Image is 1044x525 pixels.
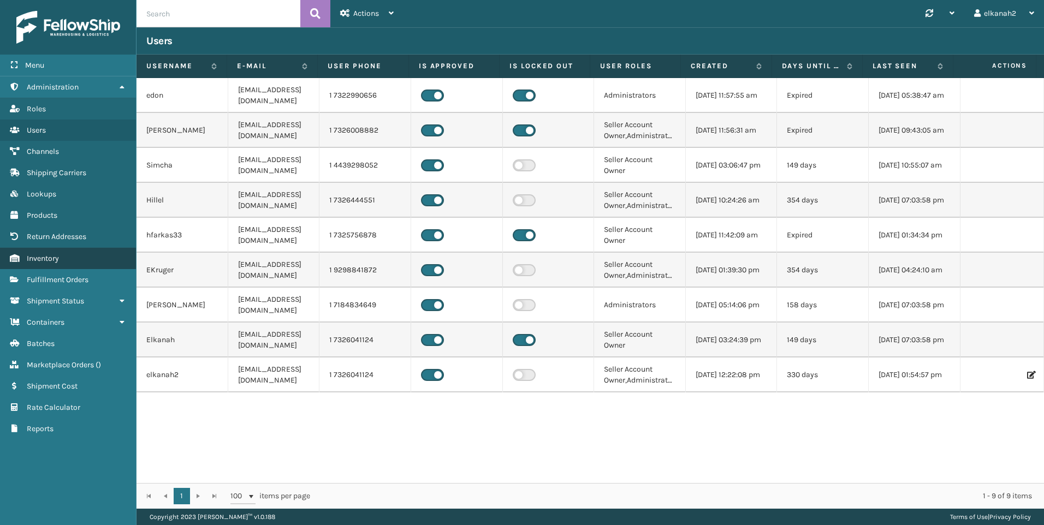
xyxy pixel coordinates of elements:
[777,288,869,323] td: 158 days
[600,61,671,71] label: User Roles
[237,61,296,71] label: E-mail
[869,78,960,113] td: [DATE] 05:38:47 am
[869,113,960,148] td: [DATE] 09:43:05 am
[353,9,379,18] span: Actions
[228,183,320,218] td: [EMAIL_ADDRESS][DOMAIN_NAME]
[319,148,411,183] td: 1 4439298052
[325,491,1032,502] div: 1 - 9 of 9 items
[777,113,869,148] td: Expired
[137,218,228,253] td: hfarkas33
[594,148,686,183] td: Seller Account Owner
[16,11,120,44] img: logo
[96,360,101,369] span: ( )
[594,218,686,253] td: Seller Account Owner
[137,78,228,113] td: edon
[27,254,59,263] span: Inventory
[686,357,778,392] td: [DATE] 12:22:08 pm
[228,148,320,183] td: [EMAIL_ADDRESS][DOMAIN_NAME]
[319,113,411,148] td: 1 7326008882
[27,339,55,348] span: Batches
[319,253,411,288] td: 1 9298841872
[686,78,778,113] td: [DATE] 11:57:55 am
[319,323,411,357] td: 1 7326041124
[146,61,206,71] label: Username
[869,357,960,392] td: [DATE] 01:54:57 pm
[777,218,869,253] td: Expired
[319,218,411,253] td: 1 7325756878
[869,218,960,253] td: [DATE] 01:34:34 pm
[594,253,686,288] td: Seller Account Owner,Administrators
[509,61,580,71] label: Is Locked Out
[869,253,960,288] td: [DATE] 04:24:10 am
[228,218,320,253] td: [EMAIL_ADDRESS][DOMAIN_NAME]
[686,218,778,253] td: [DATE] 11:42:09 am
[950,509,1031,525] div: |
[1027,371,1034,379] i: Edit
[691,61,750,71] label: Created
[27,82,79,92] span: Administration
[594,113,686,148] td: Seller Account Owner,Administrators
[957,57,1034,75] span: Actions
[777,323,869,357] td: 149 days
[27,211,57,220] span: Products
[27,381,78,391] span: Shipment Cost
[686,113,778,148] td: [DATE] 11:56:31 am
[137,113,228,148] td: [PERSON_NAME]
[137,357,228,392] td: elkanah2
[686,323,778,357] td: [DATE] 03:24:39 pm
[319,357,411,392] td: 1 7326041124
[873,61,932,71] label: Last Seen
[686,253,778,288] td: [DATE] 01:39:30 pm
[230,488,310,504] span: items per page
[777,253,869,288] td: 354 days
[137,288,228,323] td: [PERSON_NAME]
[594,288,686,323] td: Administrators
[594,357,686,392] td: Seller Account Owner,Administrators
[27,168,86,177] span: Shipping Carriers
[594,183,686,218] td: Seller Account Owner,Administrators
[150,509,275,525] p: Copyright 2023 [PERSON_NAME]™ v 1.0.188
[782,61,841,71] label: Days until password expires
[230,491,247,502] span: 100
[27,189,56,199] span: Lookups
[228,323,320,357] td: [EMAIL_ADDRESS][DOMAIN_NAME]
[319,183,411,218] td: 1 7326444551
[27,147,59,156] span: Channels
[686,288,778,323] td: [DATE] 05:14:06 pm
[686,148,778,183] td: [DATE] 03:06:47 pm
[137,183,228,218] td: Hillel
[228,288,320,323] td: [EMAIL_ADDRESS][DOMAIN_NAME]
[27,275,88,284] span: Fulfillment Orders
[869,288,960,323] td: [DATE] 07:03:58 pm
[137,253,228,288] td: EKruger
[27,232,86,241] span: Return Addresses
[137,323,228,357] td: Elkanah
[686,183,778,218] td: [DATE] 10:24:26 am
[419,61,489,71] label: Is Approved
[777,357,869,392] td: 330 days
[174,488,190,504] a: 1
[777,78,869,113] td: Expired
[319,288,411,323] td: 1 7184834649
[228,357,320,392] td: [EMAIL_ADDRESS][DOMAIN_NAME]
[27,296,84,306] span: Shipment Status
[27,104,46,114] span: Roles
[228,78,320,113] td: [EMAIL_ADDRESS][DOMAIN_NAME]
[27,403,80,412] span: Rate Calculator
[869,323,960,357] td: [DATE] 07:03:58 pm
[27,318,64,327] span: Containers
[328,61,398,71] label: User phone
[137,148,228,183] td: Simcha
[228,113,320,148] td: [EMAIL_ADDRESS][DOMAIN_NAME]
[27,424,54,433] span: Reports
[777,183,869,218] td: 354 days
[869,148,960,183] td: [DATE] 10:55:07 am
[950,513,988,521] a: Terms of Use
[27,126,46,135] span: Users
[25,61,44,70] span: Menu
[319,78,411,113] td: 1 7322990656
[989,513,1031,521] a: Privacy Policy
[777,148,869,183] td: 149 days
[594,323,686,357] td: Seller Account Owner
[594,78,686,113] td: Administrators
